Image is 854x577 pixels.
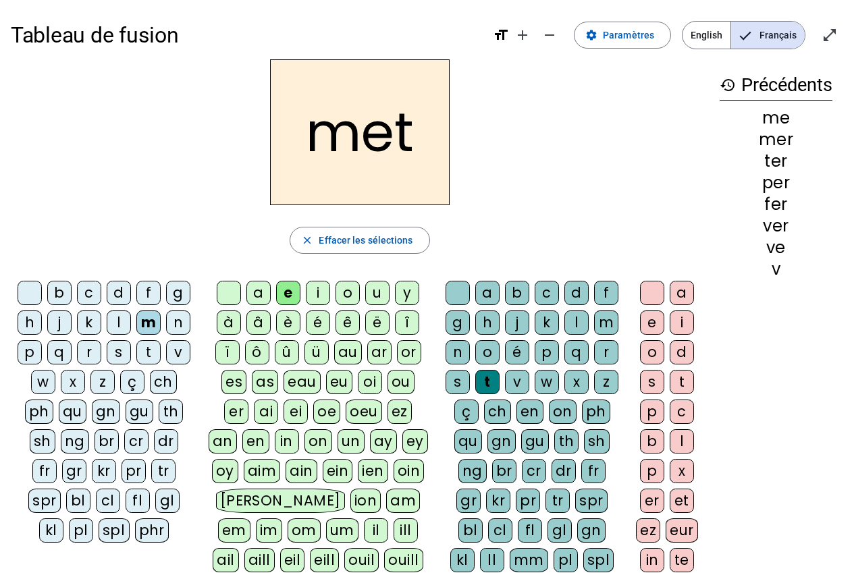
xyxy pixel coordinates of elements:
div: gn [487,429,516,454]
div: h [18,310,42,335]
div: p [18,340,42,364]
div: j [47,310,72,335]
div: ez [636,518,660,543]
div: te [670,548,694,572]
button: Effacer les sélections [290,227,429,254]
div: an [209,429,237,454]
div: z [594,370,618,394]
div: ouil [344,548,379,572]
div: om [288,518,321,543]
div: cr [522,459,546,483]
div: b [505,281,529,305]
div: spl [583,548,614,572]
div: n [446,340,470,364]
div: ver [720,218,832,234]
div: ion [350,489,381,513]
div: as [252,370,278,394]
div: g [446,310,470,335]
div: oeu [346,400,382,424]
div: j [505,310,529,335]
div: ê [336,310,360,335]
div: p [640,459,664,483]
div: ï [215,340,240,364]
div: eu [326,370,352,394]
div: qu [59,400,86,424]
div: br [492,459,516,483]
div: t [136,340,161,364]
h3: Précédents [720,70,832,101]
div: ain [286,459,317,483]
div: er [640,489,664,513]
div: ng [61,429,89,454]
div: û [275,340,299,364]
span: English [683,22,730,49]
mat-icon: close [301,234,313,246]
div: w [535,370,559,394]
div: ch [150,370,177,394]
div: fl [126,489,150,513]
div: c [77,281,101,305]
div: n [166,310,190,335]
div: ve [720,240,832,256]
div: s [107,340,131,364]
div: kr [486,489,510,513]
div: em [218,518,250,543]
div: k [535,310,559,335]
div: u [365,281,390,305]
div: x [564,370,589,394]
div: eau [284,370,321,394]
div: p [535,340,559,364]
div: or [397,340,421,364]
div: d [564,281,589,305]
div: gn [92,400,120,424]
div: kr [92,459,116,483]
div: ouill [384,548,423,572]
div: mer [720,132,832,148]
div: eill [310,548,339,572]
div: tr [151,459,176,483]
h2: met [270,59,450,205]
div: è [276,310,300,335]
div: fer [720,196,832,213]
div: o [336,281,360,305]
div: ph [582,400,610,424]
div: per [720,175,832,191]
div: i [306,281,330,305]
div: kl [39,518,63,543]
div: à [217,310,241,335]
div: f [136,281,161,305]
div: gu [521,429,549,454]
div: es [221,370,246,394]
div: gr [62,459,86,483]
div: cl [488,518,512,543]
mat-icon: add [514,27,531,43]
div: th [159,400,183,424]
div: b [640,429,664,454]
div: l [670,429,694,454]
div: ç [454,400,479,424]
div: f [594,281,618,305]
div: gu [126,400,153,424]
button: Diminuer la taille de la police [536,22,563,49]
div: s [446,370,470,394]
div: dr [552,459,576,483]
div: ai [254,400,278,424]
div: tr [545,489,570,513]
div: h [475,310,500,335]
div: sh [584,429,610,454]
div: mm [510,548,548,572]
div: spr [28,489,61,513]
div: c [670,400,694,424]
div: en [516,400,543,424]
div: ail [213,548,239,572]
div: x [61,370,85,394]
div: g [166,281,190,305]
div: ey [402,429,428,454]
div: é [306,310,330,335]
div: oy [212,459,238,483]
div: x [670,459,694,483]
div: eur [666,518,698,543]
div: ü [304,340,329,364]
div: et [670,489,694,513]
div: in [640,548,664,572]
